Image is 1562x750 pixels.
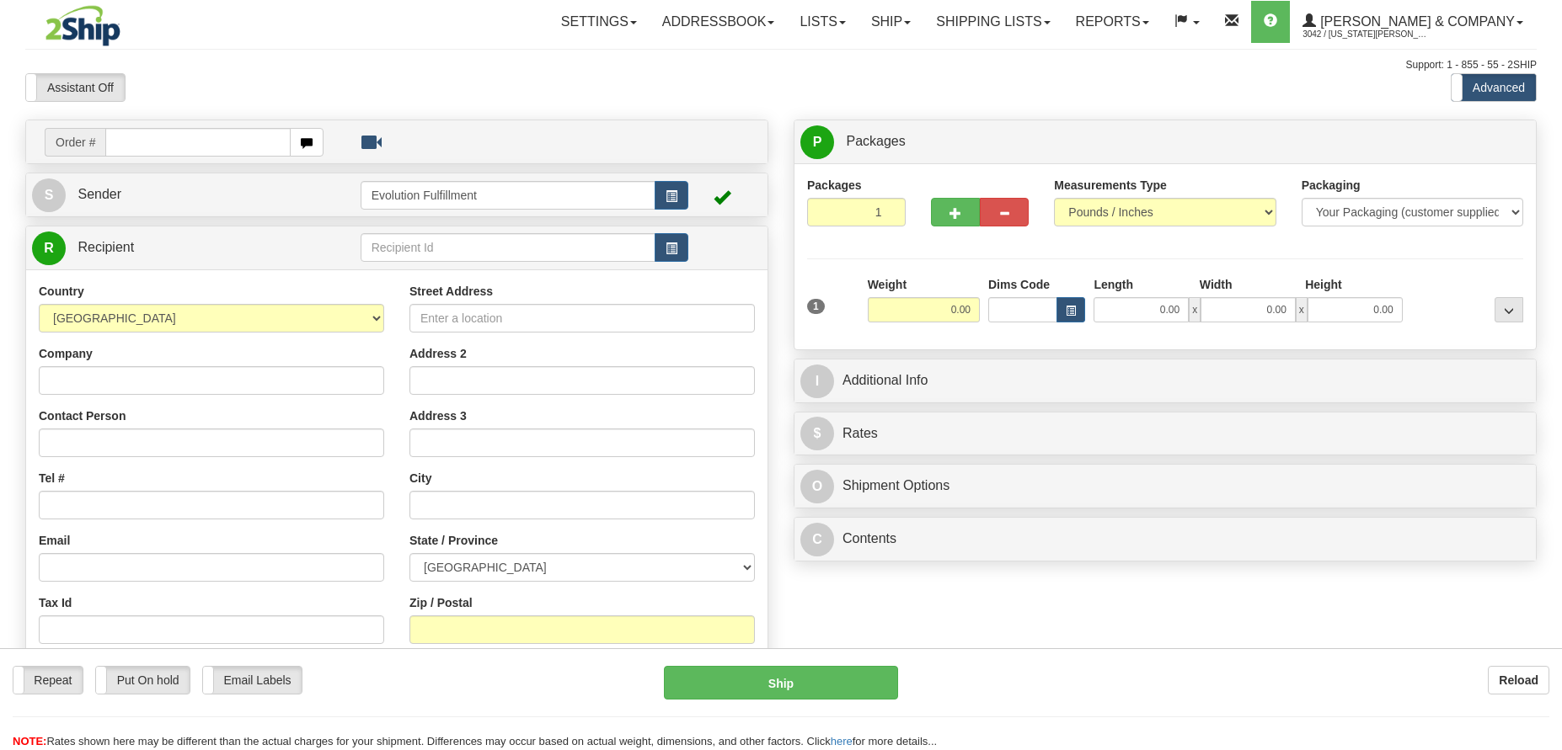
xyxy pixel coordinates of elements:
label: Contact Person [39,407,126,424]
a: P Packages [800,125,1530,159]
span: 3042 / [US_STATE][PERSON_NAME] [1303,26,1429,43]
label: Company [39,345,93,362]
input: Recipient Id [361,233,656,262]
label: Dims Code [988,276,1050,293]
label: Packaging [1302,177,1361,194]
div: ... [1495,297,1523,322]
label: Height [1305,276,1342,293]
label: Street Address [409,283,493,300]
img: logo3042.jpg [25,4,141,47]
a: here [831,735,853,747]
span: Recipient [78,240,134,254]
span: $ [800,417,834,450]
label: Address 3 [409,407,467,424]
span: Sender [78,187,121,201]
span: NOTE: [13,735,46,747]
a: Addressbook [650,1,788,43]
a: R Recipient [32,231,324,265]
span: x [1189,297,1201,322]
a: Settings [548,1,650,43]
span: [PERSON_NAME] & Company [1316,14,1515,29]
label: Measurements Type [1054,177,1167,194]
a: OShipment Options [800,469,1530,503]
label: Length [1094,276,1133,293]
input: Sender Id [361,181,656,210]
span: 1 [807,299,825,314]
a: [PERSON_NAME] & Company 3042 / [US_STATE][PERSON_NAME] [1290,1,1536,43]
a: IAdditional Info [800,364,1530,398]
label: Advanced [1452,74,1536,101]
label: Tax Id [39,594,72,611]
span: C [800,523,834,556]
iframe: chat widget [1523,289,1560,460]
span: Order # [45,128,105,157]
label: Email Labels [203,667,301,694]
b: Reload [1499,673,1538,687]
label: Address 2 [409,345,467,362]
label: Assistant Off [26,74,125,101]
label: Packages [807,177,862,194]
div: Support: 1 - 855 - 55 - 2SHIP [25,58,1537,72]
label: Email [39,532,70,549]
span: R [32,231,66,265]
label: Weight [868,276,907,293]
label: Put On hold [96,667,190,694]
input: Enter a location [409,304,755,332]
a: CContents [800,522,1530,556]
a: Shipping lists [923,1,1062,43]
button: Reload [1488,666,1549,694]
label: Width [1200,276,1233,293]
label: State / Province [409,532,498,549]
a: Reports [1063,1,1162,43]
a: Ship [859,1,923,43]
span: O [800,470,834,503]
label: Country [39,283,84,300]
label: City [409,470,431,487]
span: S [32,178,66,212]
a: S Sender [32,178,361,212]
a: Lists [787,1,858,43]
button: Ship [664,666,899,699]
label: Repeat [13,667,83,694]
label: Tel # [39,470,65,487]
span: P [800,125,834,159]
a: $Rates [800,417,1530,451]
span: x [1296,297,1308,322]
span: Packages [846,134,905,148]
span: I [800,364,834,398]
label: Zip / Postal [409,594,473,611]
